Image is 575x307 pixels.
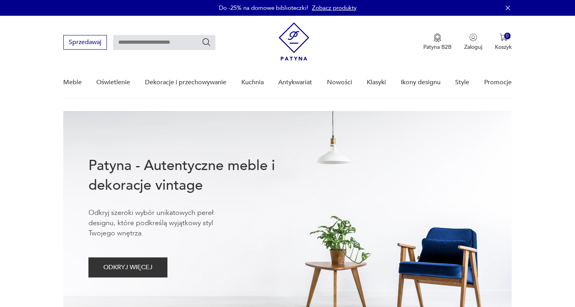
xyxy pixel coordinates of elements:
[500,33,507,41] img: Ikona koszyka
[63,40,107,46] a: Sprzedawaj
[423,43,452,51] p: Patyna B2B
[88,156,301,195] h1: Patyna - Autentyczne meble i dekoracje vintage
[88,265,167,271] a: ODKRYJ WIĘCEJ
[63,67,82,98] a: Meble
[202,37,211,47] button: Szukaj
[423,33,452,51] button: Patyna B2B
[219,4,308,12] p: Do -25% na domowe biblioteczki!
[312,4,356,12] a: Zobacz produkty
[88,257,167,277] button: ODKRYJ WIĘCEJ
[401,67,441,98] a: Ikony designu
[455,67,469,98] a: Style
[63,35,107,50] button: Sprzedawaj
[96,67,130,98] a: Oświetlenie
[504,33,511,39] div: 0
[327,67,352,98] a: Nowości
[495,33,512,51] button: 0Koszyk
[464,43,482,51] p: Zaloguj
[88,208,238,239] p: Odkryj szeroki wybór unikatowych pereł designu, które podkreślą wyjątkowy styl Twojego wnętrza.
[464,33,482,51] button: Zaloguj
[241,67,264,98] a: Kuchnia
[434,33,441,42] img: Ikona medalu
[145,67,226,98] a: Dekoracje i przechowywanie
[278,67,312,98] a: Antykwariat
[484,67,512,98] a: Promocje
[423,33,452,51] a: Ikona medaluPatyna B2B
[367,67,386,98] a: Klasyki
[469,33,477,41] img: Ikonka użytkownika
[279,22,309,61] img: Patyna - sklep z meblami i dekoracjami vintage
[495,43,512,51] p: Koszyk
